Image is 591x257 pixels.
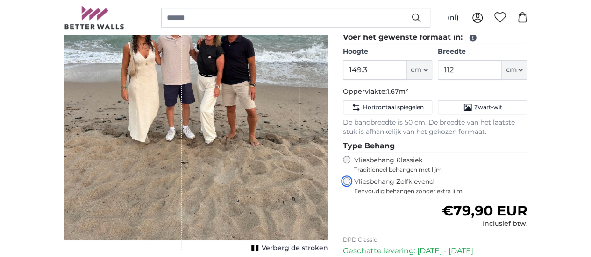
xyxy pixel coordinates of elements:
[411,65,421,75] span: cm
[343,100,432,114] button: Horizontaal spiegelen
[438,100,527,114] button: Zwart-wit
[506,65,516,75] span: cm
[438,47,527,56] label: Breedte
[407,60,432,80] button: cm
[343,236,527,243] p: DPD Classic
[474,104,502,111] span: Zwart-wit
[363,104,423,111] span: Horizontaal spiegelen
[441,219,527,229] div: Inclusief btw.
[343,245,527,257] p: Geschatte levering: [DATE] - [DATE]
[441,202,527,219] span: €79,90 EUR
[343,32,527,43] legend: Voer het gewenste formaat in:
[343,118,527,137] p: De bandbreedte is 50 cm. De breedte van het laatste stuk is afhankelijk van het gekozen formaat.
[354,156,510,174] label: Vliesbehang Klassiek
[343,87,527,97] p: Oppervlakte:
[343,140,527,152] legend: Type Behang
[343,47,432,56] label: Hoogte
[354,188,527,195] span: Eenvoudig behangen zonder extra lijm
[354,177,527,195] label: Vliesbehang Zelfklevend
[387,87,408,96] span: 1.67m²
[440,9,466,26] button: (nl)
[354,166,510,174] span: Traditioneel behangen met lijm
[64,6,125,29] img: Betterwalls
[502,60,527,80] button: cm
